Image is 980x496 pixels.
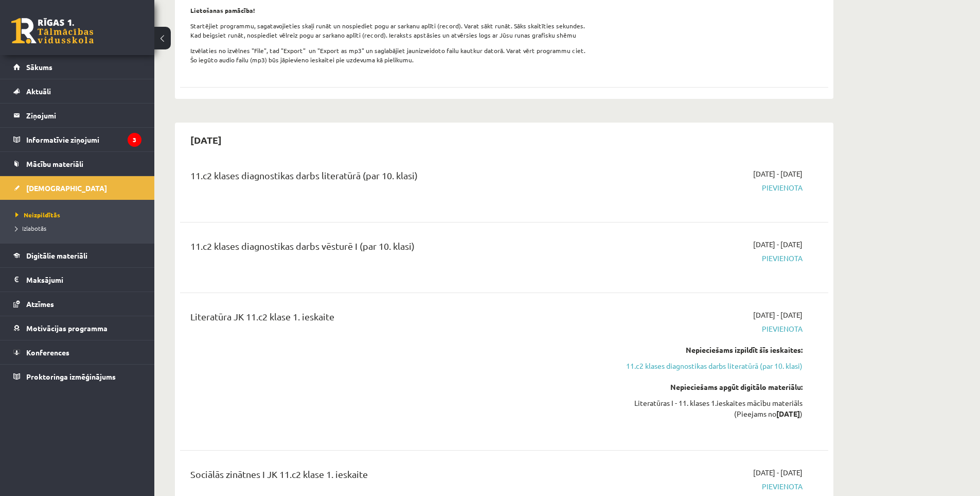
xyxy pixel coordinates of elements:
span: Motivācijas programma [26,323,108,333]
p: Startējiet programmu, sagatavojieties skaļi runāt un nospiediet pogu ar sarkanu aplīti (record). ... [190,21,593,40]
a: Rīgas 1. Tālmācības vidusskola [11,18,94,44]
legend: Informatīvie ziņojumi [26,128,141,151]
span: Sākums [26,62,52,72]
span: [DEMOGRAPHIC_DATA] [26,183,107,193]
a: [DEMOGRAPHIC_DATA] [13,176,141,200]
a: Mācību materiāli [13,152,141,176]
div: 11.c2 klases diagnostikas darbs vēsturē I (par 10. klasi) [190,239,593,258]
span: Mācību materiāli [26,159,83,168]
span: Izlabotās [15,224,46,232]
span: Proktoringa izmēģinājums [26,372,116,381]
span: Pievienota [609,481,803,492]
legend: Maksājumi [26,268,141,292]
span: Neizpildītās [15,211,60,219]
a: Sākums [13,55,141,79]
div: Nepieciešams izpildīt šīs ieskaites: [609,345,803,355]
legend: Ziņojumi [26,104,141,127]
a: Proktoringa izmēģinājums [13,365,141,388]
a: Aktuāli [13,79,141,103]
a: Motivācijas programma [13,316,141,340]
a: Informatīvie ziņojumi3 [13,128,141,151]
span: Pievienota [609,253,803,264]
p: Izvēlaties no izvēlnes "File", tad "Export" un "Export as mp3" un saglabājiet jaunizveidoto failu... [190,46,593,64]
span: Pievienota [609,182,803,193]
div: Literatūras I - 11. klases 1.ieskaites mācību materiāls (Pieejams no ) [609,398,803,419]
a: Digitālie materiāli [13,244,141,267]
span: Digitālie materiāli [26,251,87,260]
a: Konferences [13,340,141,364]
strong: Lietošanas pamācība! [190,6,255,14]
a: Ziņojumi [13,104,141,127]
span: [DATE] - [DATE] [753,310,803,320]
span: Pievienota [609,323,803,334]
i: 3 [128,133,141,147]
span: [DATE] - [DATE] [753,168,803,179]
span: [DATE] - [DATE] [753,239,803,250]
span: Konferences [26,348,69,357]
a: 11.c2 klases diagnostikas darbs literatūrā (par 10. klasi) [609,361,803,371]
h2: [DATE] [180,128,232,152]
span: [DATE] - [DATE] [753,467,803,478]
a: Atzīmes [13,292,141,316]
strong: [DATE] [776,409,800,418]
div: 11.c2 klases diagnostikas darbs literatūrā (par 10. klasi) [190,168,593,187]
a: Neizpildītās [15,210,144,219]
div: Sociālās zinātnes I JK 11.c2 klase 1. ieskaite [190,467,593,486]
a: Izlabotās [15,224,144,233]
a: Maksājumi [13,268,141,292]
div: Literatūra JK 11.c2 klase 1. ieskaite [190,310,593,329]
div: Nepieciešams apgūt digitālo materiālu: [609,382,803,392]
span: Aktuāli [26,87,51,96]
span: Atzīmes [26,299,54,309]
